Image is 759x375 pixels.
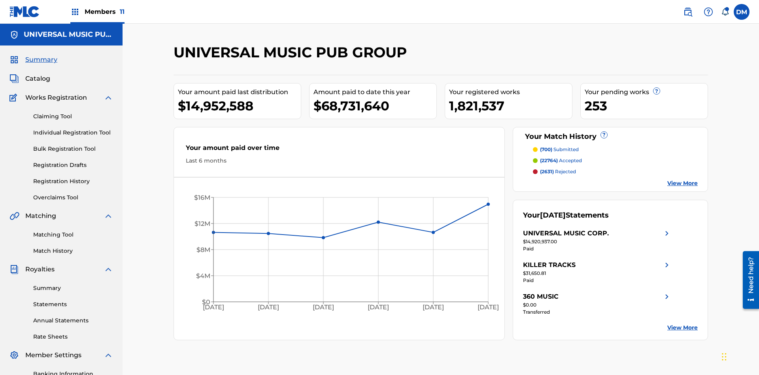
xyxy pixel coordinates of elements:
tspan: [DATE] [203,304,224,311]
div: User Menu [734,4,750,20]
img: expand [104,350,113,360]
p: submitted [540,146,579,153]
span: Member Settings [25,350,81,360]
span: Royalties [25,265,55,274]
div: Drag [722,345,727,369]
div: Transferred [523,309,672,316]
tspan: $0 [202,298,210,306]
p: accepted [540,157,582,164]
a: Annual Statements [33,316,113,325]
div: Paid [523,245,672,252]
img: right chevron icon [662,292,672,301]
div: $0.00 [523,301,672,309]
div: 253 [585,97,708,115]
h2: UNIVERSAL MUSIC PUB GROUP [174,44,411,61]
div: Your amount paid over time [186,143,493,157]
a: (22764) accepted [533,157,698,164]
span: 11 [120,8,125,15]
img: expand [104,265,113,274]
img: Works Registration [9,93,20,102]
a: Rate Sheets [33,333,113,341]
a: 360 MUSICright chevron icon$0.00Transferred [523,292,672,316]
a: View More [667,179,698,187]
a: Overclaims Tool [33,193,113,202]
img: search [683,7,693,17]
span: (700) [540,146,552,152]
div: Amount paid to date this year [313,87,436,97]
a: KILLER TRACKSright chevron icon$31,650.81Paid [523,260,672,284]
a: Individual Registration Tool [33,129,113,137]
tspan: [DATE] [368,304,389,311]
span: ? [601,132,607,138]
span: (22764) [540,157,558,163]
a: Statements [33,300,113,309]
img: Member Settings [9,350,19,360]
div: Paid [523,277,672,284]
div: $31,650.81 [523,270,672,277]
a: Summary [33,284,113,292]
div: Your registered works [449,87,572,97]
tspan: $8M [196,246,210,254]
a: (2631) rejected [533,168,698,175]
div: Last 6 months [186,157,493,165]
p: rejected [540,168,576,175]
div: 1,821,537 [449,97,572,115]
div: Your Statements [523,210,609,221]
div: $68,731,640 [313,97,436,115]
span: [DATE] [540,211,566,220]
a: Public Search [680,4,696,20]
img: Royalties [9,265,19,274]
div: Help [700,4,716,20]
iframe: Chat Widget [719,337,759,375]
span: Summary [25,55,57,64]
img: help [704,7,713,17]
div: UNIVERSAL MUSIC CORP. [523,229,609,238]
tspan: [DATE] [478,304,499,311]
span: (2631) [540,169,554,174]
img: Accounts [9,30,19,40]
tspan: [DATE] [423,304,444,311]
tspan: [DATE] [313,304,334,311]
a: Registration History [33,177,113,186]
img: Top Rightsholders [70,7,80,17]
img: expand [104,211,113,221]
div: $14,952,588 [178,97,301,115]
span: Catalog [25,74,50,83]
div: KILLER TRACKS [523,260,576,270]
img: Catalog [9,74,19,83]
img: MLC Logo [9,6,40,17]
a: Bulk Registration Tool [33,145,113,153]
iframe: Resource Center [737,248,759,313]
div: 360 MUSIC [523,292,559,301]
tspan: $12M [194,220,210,227]
a: (700) submitted [533,146,698,153]
div: Your Match History [523,131,698,142]
img: right chevron icon [662,229,672,238]
a: Matching Tool [33,231,113,239]
img: expand [104,93,113,102]
img: right chevron icon [662,260,672,270]
a: Claiming Tool [33,112,113,121]
tspan: $16M [194,194,210,201]
a: Registration Drafts [33,161,113,169]
a: View More [667,324,698,332]
span: ? [653,88,660,94]
div: $14,920,937.00 [523,238,672,245]
div: Your pending works [585,87,708,97]
img: Summary [9,55,19,64]
a: Match History [33,247,113,255]
div: Your amount paid last distribution [178,87,301,97]
tspan: [DATE] [258,304,279,311]
tspan: $4M [196,272,210,280]
img: Matching [9,211,19,221]
a: SummarySummary [9,55,57,64]
span: Matching [25,211,56,221]
span: Members [85,7,125,16]
a: UNIVERSAL MUSIC CORP.right chevron icon$14,920,937.00Paid [523,229,672,252]
span: Works Registration [25,93,87,102]
h5: UNIVERSAL MUSIC PUB GROUP [24,30,113,39]
a: CatalogCatalog [9,74,50,83]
